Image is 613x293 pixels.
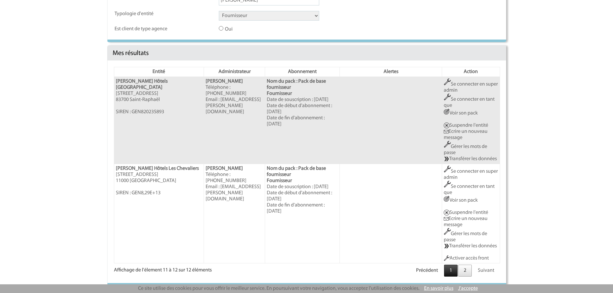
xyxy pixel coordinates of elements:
[444,231,487,243] a: Gérer les mots de passe
[265,67,340,77] th: Abonnement: activer pour trier la colonne par ordre croissant
[265,164,340,263] td: Date de souscription : [DATE] Date de début d'abonnement : [DATE] Date de fin d'abonnement : [DATE]
[442,67,500,77] th: Action: activer pour trier la colonne par ordre croissant
[444,256,489,261] a: Activer accès front
[444,210,488,215] a: Suspendre l'entité
[444,156,497,161] a: Transférer les données
[206,79,243,84] b: [PERSON_NAME]
[444,111,478,116] a: Voir son pack
[115,11,172,17] label: Typologie d'entité
[114,263,212,273] div: Affichage de l'élement 11 à 12 sur 12 éléments
[267,91,292,96] b: Fournisseur
[444,198,478,203] a: Voir son pack
[458,265,472,277] a: 2
[444,144,487,155] a: Gérer les mots de passe
[444,210,450,215] img: Suspendre entite
[444,129,488,140] a: Ecrire un nouveau message
[458,286,478,291] a: J'accepte
[444,217,449,221] img: Ecrire un nouveau message
[340,67,442,77] th: Alertes: activer pour trier la colonne par ordre croissant
[472,265,500,277] a: Suivant
[107,46,506,60] div: Mes résultats
[444,82,498,93] a: Se connecter en super admin
[115,26,172,32] label: Est client de type agence
[114,67,204,77] th: Entité: activer pour trier la colonne par ordre décroissant
[138,286,419,291] span: Ce site utilise des cookies pour vous offrir le meilleur service. En poursuivant votre navigation...
[265,77,340,164] td: Date de souscription : [DATE] Date de début d'abonnement : [DATE] Date de fin d'abonnement : [DATE]
[424,286,453,291] a: En savoir plus
[444,243,497,249] a: Transférer les données
[444,123,450,128] img: Suspendre entite
[444,265,458,277] a: 1
[444,228,451,235] img: Outils.png
[444,94,451,101] img: Outils.png
[444,166,451,173] img: Outils.png
[444,169,498,180] a: Se connecter en super admin
[444,78,451,86] img: Outils.png
[444,181,451,188] img: Outils.png
[219,26,277,32] label: Oui
[411,265,443,277] a: Précédent
[444,141,451,148] img: Outils.png
[114,164,204,263] td: [STREET_ADDRESS] 11000 [GEOGRAPHIC_DATA] SIREN : GEN8,29E+13
[444,156,449,162] img: GENIUS_TRANSFERT
[444,123,488,128] a: Suspendre l'entité
[444,97,495,108] a: Se connecter en tant que
[206,166,243,171] b: [PERSON_NAME]
[267,79,326,90] b: Nom du pack : Pack de base fournisseur
[114,77,204,164] td: [STREET_ADDRESS] 83700 Saint-Raphaël SIREN : GEN820235893
[444,196,450,202] img: ActionCo.png
[444,255,450,261] img: Outils.png
[267,166,326,177] b: Nom du pack : Pack de base fournisseur
[444,243,449,249] img: GENIUS_TRANSFERT
[267,178,292,183] b: Fournisseur
[444,109,450,114] img: ActionCo.png
[204,164,265,263] td: Téléphone : [PHONE_NUMBER] Email : [EMAIL_ADDRESS][PERSON_NAME][DOMAIN_NAME]
[116,79,168,90] b: [PERSON_NAME] Hôtels [GEOGRAPHIC_DATA]
[444,184,495,195] a: Se connecter en tant que
[444,130,449,133] img: Ecrire un nouveau message
[116,166,199,171] b: [PERSON_NAME] Hôtels Les Chevaliers
[204,67,265,77] th: Administrateur: activer pour trier la colonne par ordre croissant
[204,77,265,164] td: Téléphone : [PHONE_NUMBER] Email : [EMAIL_ADDRESS][PERSON_NAME][DOMAIN_NAME]
[444,216,488,227] a: Ecrire un nouveau message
